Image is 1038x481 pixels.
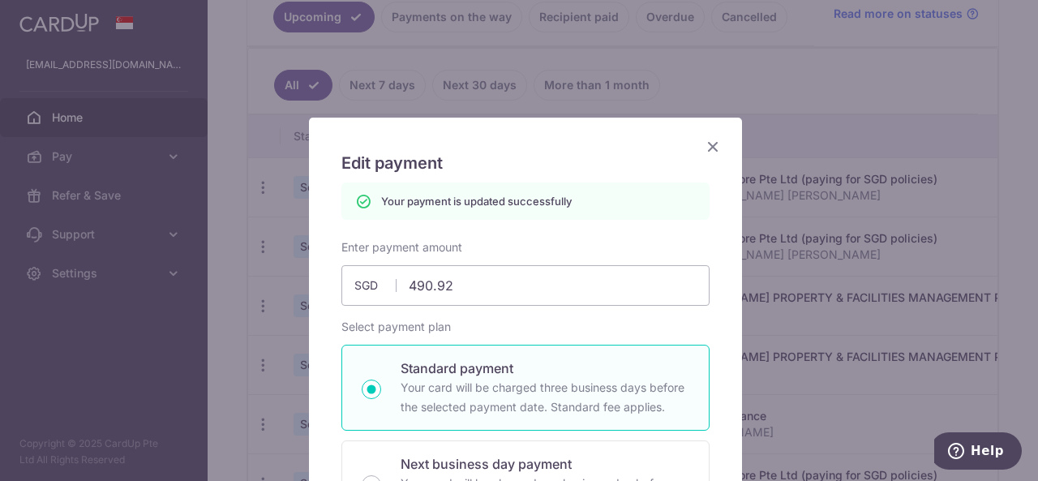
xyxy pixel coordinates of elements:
p: Standard payment [401,359,689,378]
p: Your payment is updated successfully [381,193,572,209]
iframe: Opens a widget where you can find more information [934,432,1022,473]
h5: Edit payment [341,150,710,176]
label: Enter payment amount [341,239,462,256]
label: Select payment plan [341,319,451,335]
p: Next business day payment [401,454,689,474]
input: 0.00 [341,265,710,306]
span: SGD [354,277,397,294]
button: Close [703,137,723,157]
p: Your card will be charged three business days before the selected payment date. Standard fee appl... [401,378,689,417]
